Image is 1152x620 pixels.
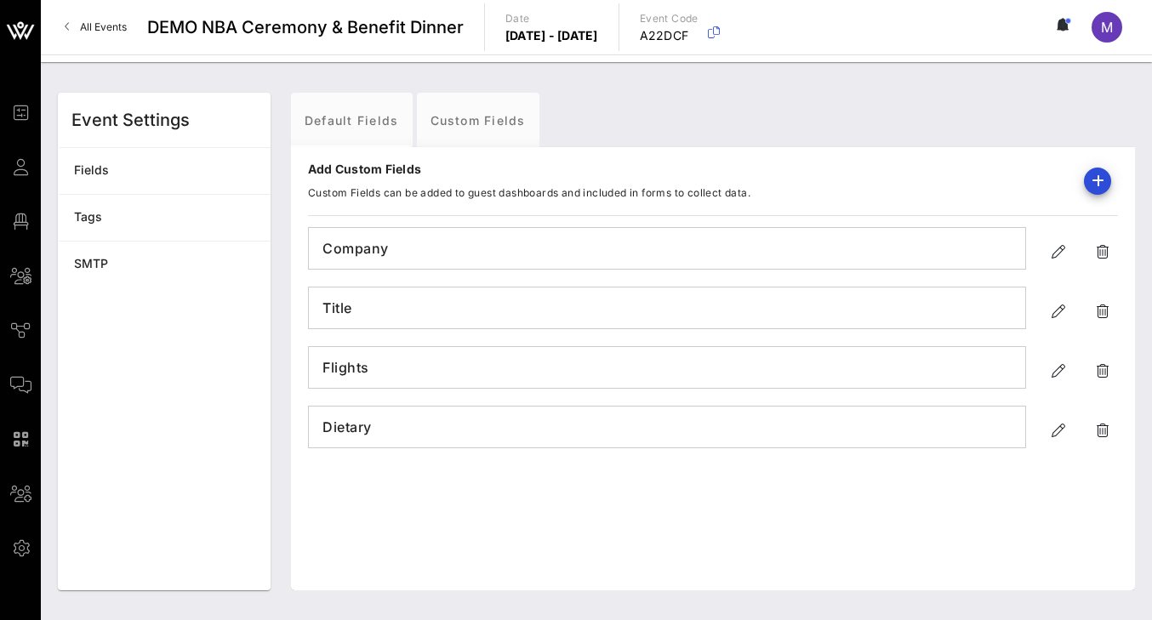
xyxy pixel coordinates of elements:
a: Default Fields [291,93,413,147]
span: DEMO NBA Ceremony & Benefit Dinner [147,14,464,40]
h4: Company [309,235,1025,262]
p: Add Custom Fields [308,161,750,178]
a: Custom Fields [417,93,539,147]
a: SMTP [58,241,271,287]
p: Custom Fields can be added to guest dashboards and included in forms to collect data. [308,185,750,202]
h4: Title [309,294,1025,321]
a: All Events [54,14,137,41]
p: A22DCF [640,27,699,44]
div: SMTP [74,257,257,271]
div: Tags [74,210,257,225]
div: Fields [74,163,257,178]
div: M [1092,12,1122,43]
a: Tags [58,194,271,241]
h4: Flights [309,354,1025,381]
span: All Events [80,20,127,33]
p: Event Code [640,10,699,27]
a: Fields [58,147,271,194]
span: M [1101,19,1113,36]
p: Date [505,10,598,27]
h4: Dietary [309,413,1025,441]
p: [DATE] - [DATE] [505,27,598,44]
div: Event Settings [71,107,190,133]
